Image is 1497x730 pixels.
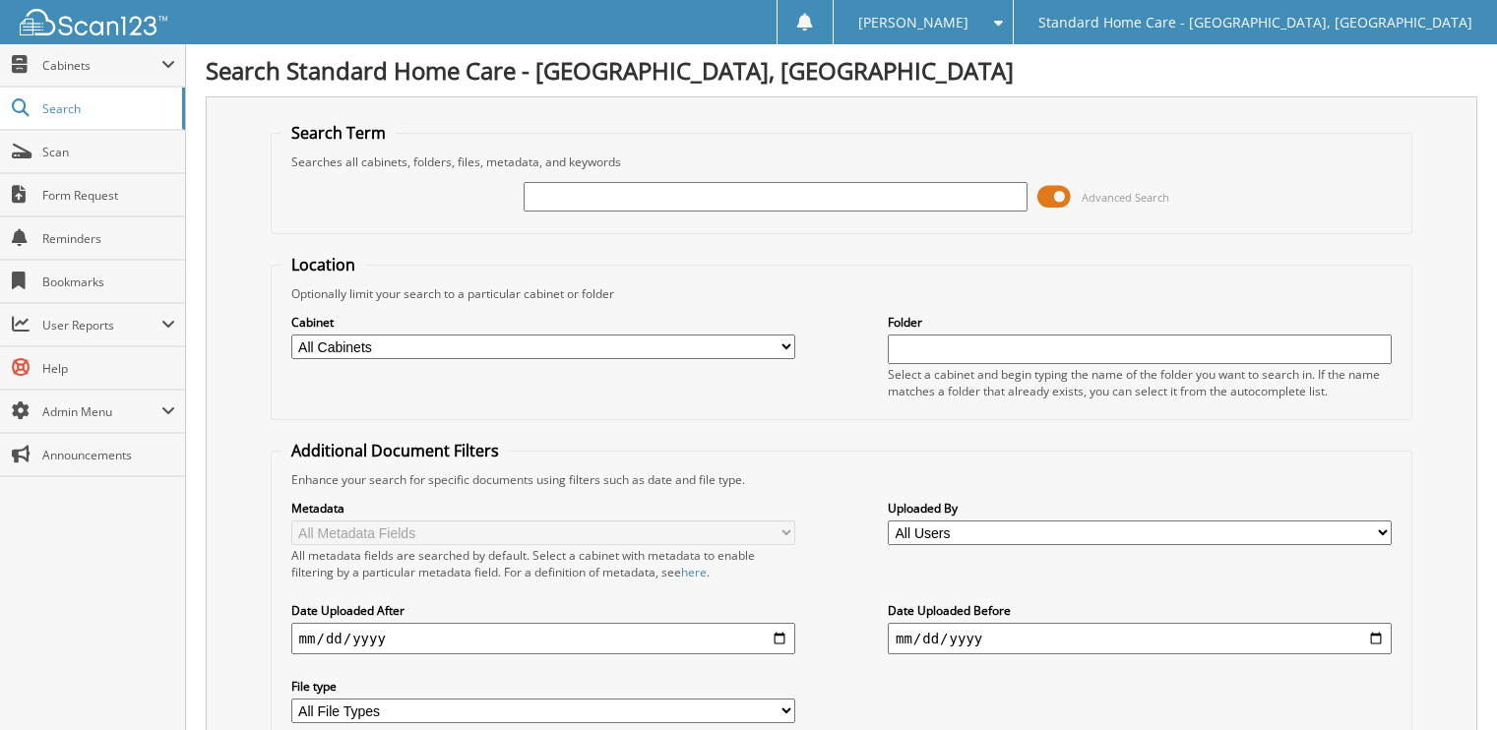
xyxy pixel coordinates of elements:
legend: Search Term [281,122,396,144]
span: [PERSON_NAME] [858,17,968,29]
label: Cabinet [291,314,795,331]
span: Scan [42,144,175,160]
h1: Search Standard Home Care - [GEOGRAPHIC_DATA], [GEOGRAPHIC_DATA] [206,54,1477,87]
span: Bookmarks [42,274,175,290]
label: Date Uploaded Before [888,602,1392,619]
label: Uploaded By [888,500,1392,517]
div: All metadata fields are searched by default. Select a cabinet with metadata to enable filtering b... [291,547,795,580]
div: Enhance your search for specific documents using filters such as date and file type. [281,471,1403,488]
label: Date Uploaded After [291,602,795,619]
span: Reminders [42,230,175,247]
span: Admin Menu [42,403,161,420]
input: end [888,623,1392,654]
label: Folder [888,314,1392,331]
legend: Location [281,254,365,275]
span: Standard Home Care - [GEOGRAPHIC_DATA], [GEOGRAPHIC_DATA] [1038,17,1472,29]
span: Announcements [42,447,175,463]
span: Advanced Search [1082,190,1169,205]
div: Optionally limit your search to a particular cabinet or folder [281,285,1403,302]
label: Metadata [291,500,795,517]
div: Searches all cabinets, folders, files, metadata, and keywords [281,153,1403,170]
span: Help [42,360,175,377]
span: Form Request [42,187,175,204]
span: Search [42,100,172,117]
img: scan123-logo-white.svg [20,9,167,35]
input: start [291,623,795,654]
label: File type [291,678,795,695]
span: Cabinets [42,57,161,74]
span: User Reports [42,317,161,334]
div: Select a cabinet and begin typing the name of the folder you want to search in. If the name match... [888,366,1392,399]
a: here [681,564,707,580]
legend: Additional Document Filters [281,440,509,461]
